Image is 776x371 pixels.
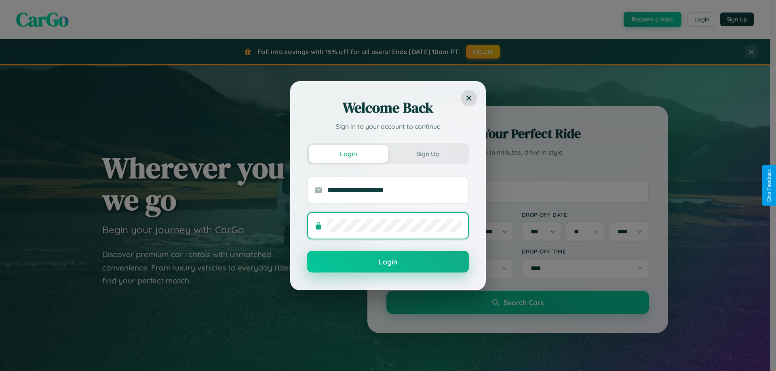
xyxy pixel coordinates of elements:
p: Sign in to your account to continue [307,122,469,131]
button: Sign Up [388,145,467,163]
div: Give Feedback [766,169,772,202]
button: Login [309,145,388,163]
h2: Welcome Back [307,98,469,117]
button: Login [307,251,469,272]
